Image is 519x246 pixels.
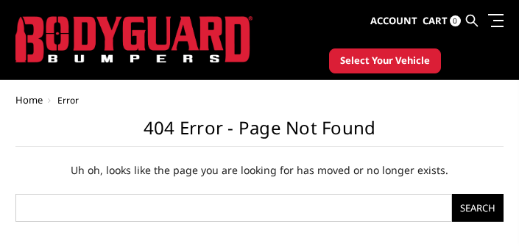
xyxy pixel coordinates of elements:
input: Search [452,194,504,222]
img: BODYGUARD BUMPERS [15,16,252,62]
span: Account [370,14,417,27]
h1: 404 Error - Page not found [15,120,504,147]
a: Cart 0 [423,1,461,41]
span: Select Your Vehicle [340,54,430,68]
p: Uh oh, looks like the page you are looking for has moved or no longer exists. [15,162,504,179]
button: Select Your Vehicle [329,48,441,73]
span: 0 [450,15,461,26]
span: Cart [423,14,448,27]
a: Home [15,93,43,106]
span: Error [57,94,79,106]
a: Account [370,1,417,41]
